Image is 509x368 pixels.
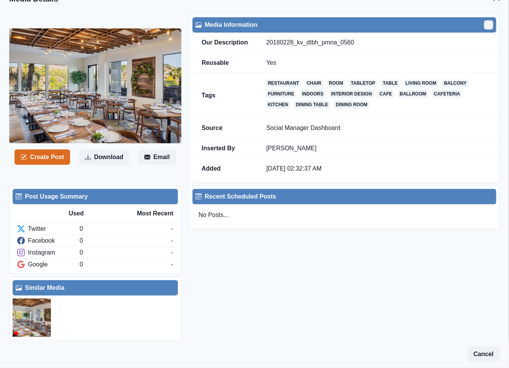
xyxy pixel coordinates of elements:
div: Twitter [17,224,80,233]
a: furniture [266,90,296,98]
div: - [171,260,173,269]
div: 0 [80,248,171,257]
button: Cancel [468,347,500,362]
div: Google [17,260,80,269]
div: - [171,224,173,233]
button: Download [79,149,129,165]
a: dining room [334,101,369,108]
button: Edit [484,20,493,30]
div: 0 [80,224,171,233]
td: 20180228_kv_dtbh_pmna_0560 [257,33,496,53]
div: 0 [80,260,171,269]
td: Source [193,118,257,138]
div: Post Usage Summary [16,192,175,201]
a: restaurant [266,79,301,87]
td: Our Description [193,33,257,53]
td: Tags [193,73,257,118]
a: indoors [300,90,325,98]
td: Inserted By [193,138,257,159]
div: Facebook [17,236,80,245]
div: Instagram [17,248,80,257]
button: Email [138,149,176,165]
img: igdna6llflbrxhso3nag [9,28,181,143]
a: cafeteria [432,90,462,98]
div: Most Recent [121,209,173,218]
div: Similar Media [16,283,175,292]
div: No Posts... [193,204,496,226]
div: - [171,248,173,257]
a: chair [305,79,323,87]
a: balcony [442,79,468,87]
img: jol0s1npyf4legozhz89 [13,299,51,337]
a: [PERSON_NAME] [266,145,317,151]
td: Yes [257,53,496,73]
button: Create Post [15,149,70,165]
a: dining table [294,101,330,108]
a: table [382,79,400,87]
td: [DATE] 02:32:37 AM [257,159,496,179]
td: Added [193,159,257,179]
div: Recent Scheduled Posts [196,192,493,201]
div: - [171,236,173,245]
a: ballroom [398,90,428,98]
td: Reusable [193,53,257,73]
div: Media Information [196,20,493,30]
div: Used [69,209,121,218]
a: interior design [330,90,374,98]
div: 0 [80,236,171,245]
a: cafe [378,90,394,98]
a: room [328,79,345,87]
a: kitchen [266,101,290,108]
a: tabletop [349,79,377,87]
p: Social Manager Dashboard [266,124,487,132]
a: living room [404,79,438,87]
